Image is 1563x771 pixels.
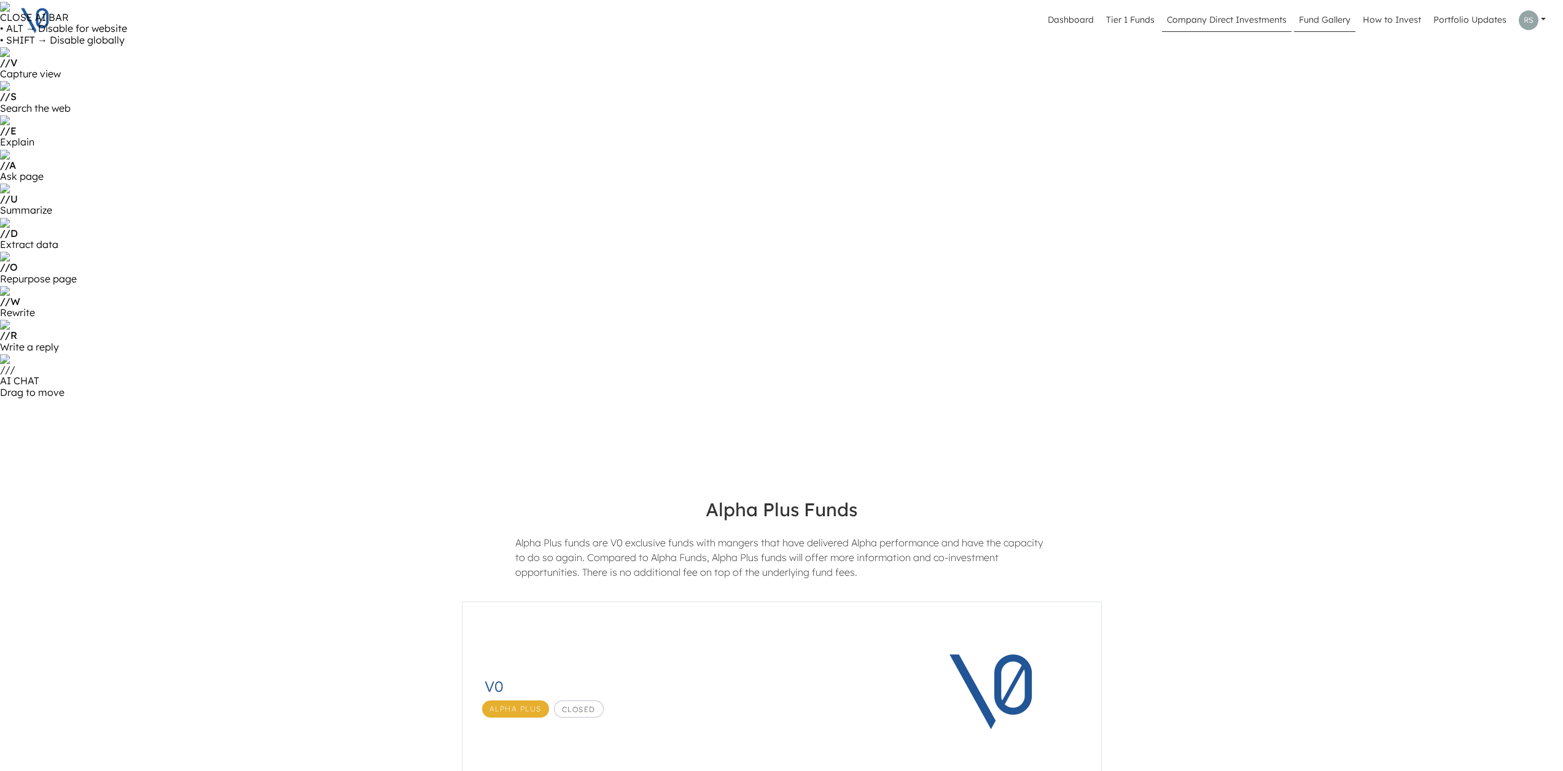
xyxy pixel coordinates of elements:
[482,700,549,718] span: Alpha Plus
[506,535,1057,589] div: Alpha Plus funds are V0 exclusive funds with mangers that have delivered Alpha performance and ha...
[554,700,604,718] span: Closed
[918,612,1071,765] img: V0
[451,489,1112,530] h4: Alpha Plus Funds
[485,678,878,695] h3: V0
